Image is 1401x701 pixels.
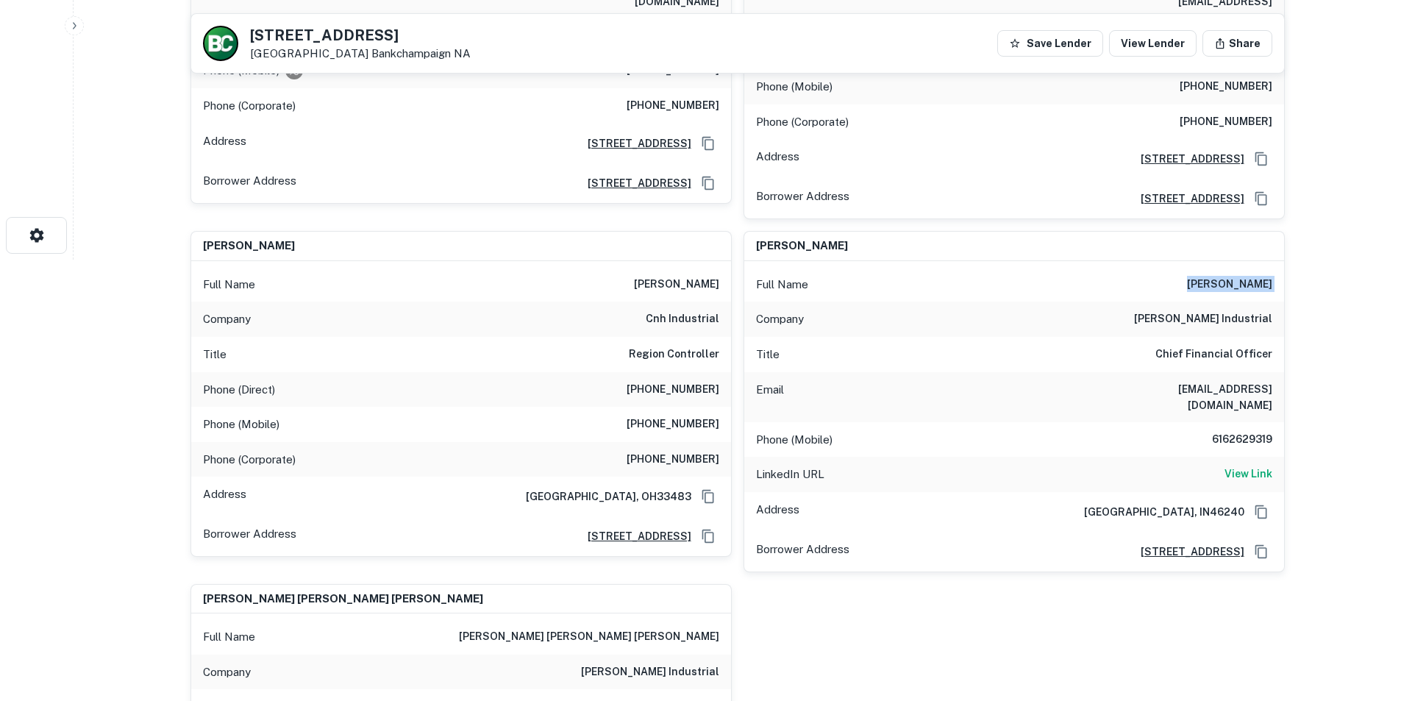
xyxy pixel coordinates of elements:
button: Copy Address [1250,188,1272,210]
h6: View Link [1224,466,1272,482]
h6: 6162629319 [1184,431,1272,449]
p: Address [203,485,246,508]
p: Address [756,501,799,523]
a: View Link [1224,466,1272,483]
p: Phone (Mobile) [756,78,833,96]
h6: Region Controller [629,346,719,363]
iframe: Chat Widget [1327,583,1401,654]
button: Copy Address [697,525,719,547]
p: Company [756,310,804,328]
p: Full Name [756,276,808,293]
p: LinkedIn URL [756,466,824,483]
button: Copy Address [1250,148,1272,170]
h6: Chief Financial Officer [1155,346,1272,363]
h6: [PERSON_NAME] [1187,276,1272,293]
p: Phone (Direct) [203,381,275,399]
button: Copy Address [697,132,719,154]
h6: cnh industrial [646,310,719,328]
p: Phone (Corporate) [756,113,849,131]
p: Phone (Corporate) [203,97,296,115]
h6: [GEOGRAPHIC_DATA], OH33483 [514,488,691,505]
h6: [PERSON_NAME] [PERSON_NAME] [PERSON_NAME] [203,591,483,608]
h6: [PERSON_NAME] [203,238,295,255]
button: Copy Address [697,172,719,194]
a: [STREET_ADDRESS] [576,528,691,544]
p: Company [203,663,251,681]
p: Full Name [203,628,255,646]
a: [STREET_ADDRESS] [576,175,691,191]
a: [STREET_ADDRESS] [1129,544,1244,560]
h6: [PERSON_NAME] [634,276,719,293]
button: Save Lender [997,30,1103,57]
p: Full Name [203,276,255,293]
p: Borrower Address [756,541,849,563]
p: Phone (Mobile) [756,431,833,449]
h6: [PHONE_NUMBER] [627,451,719,469]
p: Email [756,381,784,413]
p: Borrower Address [203,172,296,194]
p: [GEOGRAPHIC_DATA] [250,47,471,60]
p: Phone (Mobile) [203,416,279,433]
h6: [EMAIL_ADDRESS][DOMAIN_NAME] [1096,381,1272,413]
h6: [PERSON_NAME] [756,238,848,255]
p: Address [203,132,246,154]
a: [STREET_ADDRESS] [1129,151,1244,167]
a: [STREET_ADDRESS] [1129,191,1244,207]
h6: [PHONE_NUMBER] [1180,78,1272,96]
button: Copy Address [1250,541,1272,563]
h6: [PHONE_NUMBER] [627,381,719,399]
button: Copy Address [697,485,719,508]
h6: [PHONE_NUMBER] [627,416,719,433]
p: Phone (Corporate) [203,451,296,469]
p: Title [756,346,780,363]
h6: [PERSON_NAME] [PERSON_NAME] [PERSON_NAME] [459,628,719,646]
a: View Lender [1109,30,1197,57]
h6: [PERSON_NAME] industrial [1134,310,1272,328]
h6: [GEOGRAPHIC_DATA], IN46240 [1072,504,1244,520]
h6: [PHONE_NUMBER] [1180,113,1272,131]
a: Bankchampaign NA [371,47,471,60]
p: Borrower Address [756,188,849,210]
button: Share [1202,30,1272,57]
p: Borrower Address [203,525,296,547]
h6: [PERSON_NAME] industrial [581,663,719,681]
h6: [PHONE_NUMBER] [627,97,719,115]
p: Title [203,346,227,363]
a: [STREET_ADDRESS] [576,135,691,152]
p: Address [756,148,799,170]
h5: [STREET_ADDRESS] [250,28,471,43]
p: Company [203,310,251,328]
button: Copy Address [1250,501,1272,523]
